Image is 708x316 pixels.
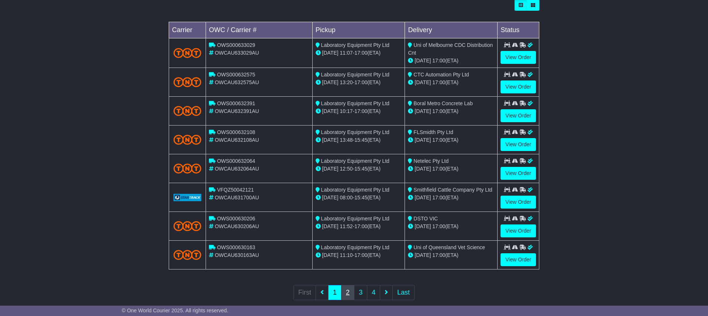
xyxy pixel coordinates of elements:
span: [DATE] [322,108,338,114]
span: [DATE] [322,50,338,56]
span: OWS000632108 [217,129,255,135]
span: [DATE] [322,223,338,229]
a: View Order [501,80,536,93]
span: Laboratory Equipment Pty Ltd [321,244,389,250]
img: TNT_Domestic.png [173,106,201,116]
span: OWCAU632391AU [215,108,259,114]
span: Laboratory Equipment Pty Ltd [321,42,389,48]
span: [DATE] [415,137,431,143]
span: Netelec Pty Ltd [413,158,448,164]
span: [DATE] [322,137,338,143]
span: [DATE] [415,166,431,172]
span: [DATE] [322,252,338,258]
span: [DATE] [415,108,431,114]
span: 17:00 [432,223,445,229]
span: [DATE] [415,223,431,229]
span: 17:00 [432,252,445,258]
span: 12:50 [340,166,353,172]
span: Laboratory Equipment Pty Ltd [321,129,389,135]
span: 11:07 [340,50,353,56]
span: OWCAU631700AU [215,195,259,200]
span: 17:00 [432,195,445,200]
span: 17:00 [354,79,367,85]
span: OWS000632391 [217,100,255,106]
span: OWS000630163 [217,244,255,250]
img: TNT_Domestic.png [173,221,201,231]
span: FLSmidth Pty Ltd [413,129,453,135]
span: Laboratory Equipment Pty Ltd [321,187,389,193]
span: OWCAU630206AU [215,223,259,229]
img: TNT_Domestic.png [173,164,201,174]
span: Boral Metro Concrete Lab [413,100,472,106]
img: TNT_Domestic.png [173,48,201,58]
span: 13:20 [340,79,353,85]
span: 17:00 [432,58,445,63]
span: Laboratory Equipment Pty Ltd [321,72,389,78]
span: [DATE] [322,79,338,85]
span: OWS000630206 [217,216,255,221]
span: 17:00 [354,108,367,114]
td: OWC / Carrier # [206,22,313,38]
a: Last [392,285,415,300]
span: 10:17 [340,108,353,114]
a: 4 [367,285,380,300]
span: 15:45 [354,137,367,143]
span: Laboratory Equipment Pty Ltd [321,216,389,221]
div: (ETA) [408,79,494,86]
span: [DATE] [415,79,431,85]
img: TNT_Domestic.png [173,135,201,145]
a: View Order [501,109,536,122]
div: (ETA) [408,57,494,65]
span: [DATE] [415,195,431,200]
span: 17:00 [354,252,367,258]
div: - (ETA) [316,107,402,115]
a: View Order [501,253,536,266]
div: - (ETA) [316,223,402,230]
div: (ETA) [408,251,494,259]
td: Delivery [405,22,498,38]
span: [DATE] [415,252,431,258]
span: Uni of Queensland Vet Science [413,244,485,250]
div: (ETA) [408,194,494,202]
div: (ETA) [408,223,494,230]
a: 3 [354,285,367,300]
div: - (ETA) [316,251,402,259]
span: 13:48 [340,137,353,143]
td: Pickup [312,22,405,38]
span: OWS000632575 [217,72,255,78]
a: View Order [501,138,536,151]
span: [DATE] [415,58,431,63]
span: OWS000633029 [217,42,255,48]
div: (ETA) [408,165,494,173]
span: OWS000632064 [217,158,255,164]
span: 17:00 [354,223,367,229]
div: - (ETA) [316,79,402,86]
img: GetCarrierServiceLogo [173,194,201,201]
span: Laboratory Equipment Pty Ltd [321,100,389,106]
span: [DATE] [322,166,338,172]
span: Smithfield Cattle Company Pty Ltd [413,187,492,193]
a: View Order [501,167,536,180]
span: OWCAU630163AU [215,252,259,258]
span: 15:45 [354,166,367,172]
span: 11:10 [340,252,353,258]
img: TNT_Domestic.png [173,250,201,260]
div: (ETA) [408,107,494,115]
span: OWCAU632064AU [215,166,259,172]
span: 15:45 [354,195,367,200]
span: Laboratory Equipment Pty Ltd [321,158,389,164]
td: Carrier [169,22,206,38]
span: 17:00 [432,166,445,172]
span: OWCAU632575AU [215,79,259,85]
span: 11:52 [340,223,353,229]
a: View Order [501,224,536,237]
span: CTC Automation Pty Ltd [413,72,469,78]
a: View Order [501,196,536,209]
span: [DATE] [322,195,338,200]
a: 2 [341,285,354,300]
span: OWCAU633029AU [215,50,259,56]
td: Status [498,22,539,38]
span: 17:00 [354,50,367,56]
span: 17:00 [432,108,445,114]
span: 08:00 [340,195,353,200]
